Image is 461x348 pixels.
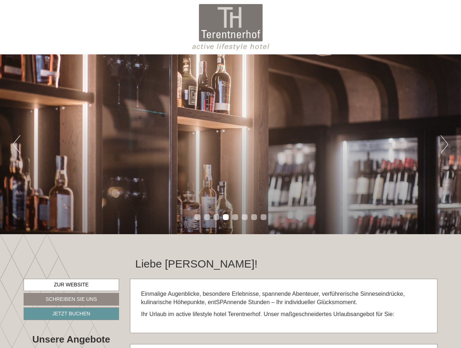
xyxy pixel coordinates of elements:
h1: Liebe [PERSON_NAME]! [135,258,258,270]
a: Jetzt buchen [24,307,119,320]
a: Zur Website [24,279,119,291]
a: Schreiben Sie uns [24,293,119,306]
div: Unsere Angebote [24,333,119,346]
button: Next [441,135,448,153]
button: Previous [13,135,20,153]
p: Einmalige Augenblicke, besondere Erlebnisse, spannende Abenteuer, verführerische Sinneseindrücke,... [141,290,427,307]
p: Ihr Urlaub im active lifestyle hotel Terentnerhof. Unser maßgeschneidertes Urlaubsangebot für Sie: [141,310,427,319]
